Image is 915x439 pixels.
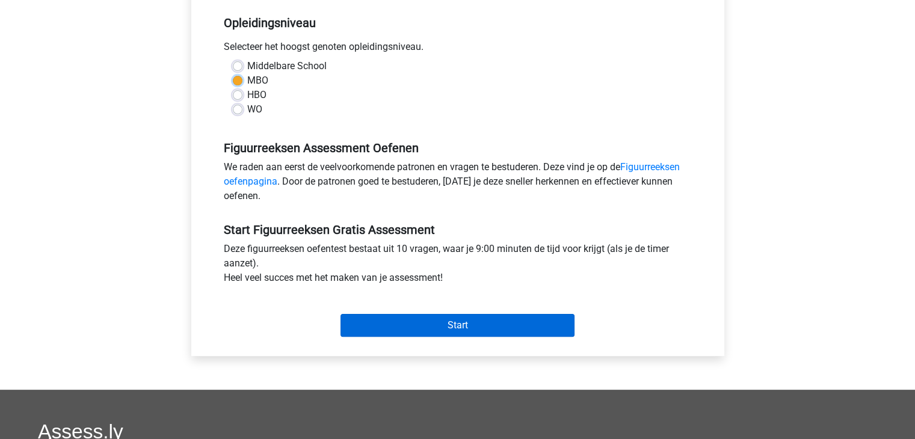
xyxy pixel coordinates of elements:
h5: Opleidingsniveau [224,11,692,35]
label: HBO [247,88,266,102]
label: Middelbare School [247,59,327,73]
label: MBO [247,73,268,88]
h5: Figuurreeksen Assessment Oefenen [224,141,692,155]
input: Start [340,314,575,337]
div: Deze figuurreeksen oefentest bestaat uit 10 vragen, waar je 9:00 minuten de tijd voor krijgt (als... [215,242,701,290]
div: We raden aan eerst de veelvoorkomende patronen en vragen te bestuderen. Deze vind je op de . Door... [215,160,701,208]
h5: Start Figuurreeksen Gratis Assessment [224,223,692,237]
div: Selecteer het hoogst genoten opleidingsniveau. [215,40,701,59]
label: WO [247,102,262,117]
